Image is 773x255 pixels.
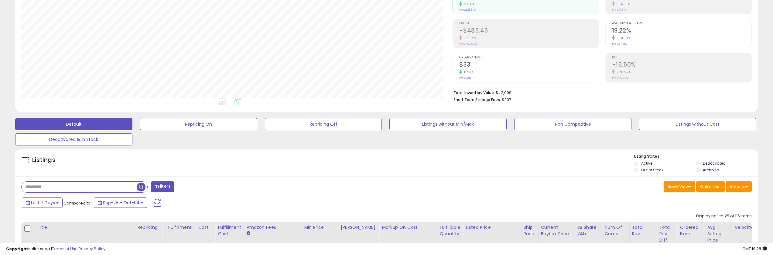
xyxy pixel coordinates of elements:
[577,224,600,237] div: BB Share 24h.
[15,133,132,145] button: Deactivated & In Stock
[52,246,78,252] a: Terms of Use
[703,167,719,173] label: Archived
[612,27,751,35] h2: 19.22%
[466,224,518,231] div: Listed Price
[459,56,599,59] span: Ordered Items
[453,89,747,96] li: $42,099
[304,224,335,231] div: Min Price
[659,224,675,243] div: Total Rev. Diff.
[382,224,434,231] div: Markup on Cost
[612,76,628,80] small: Prev: -12.28%
[151,181,174,192] button: Filters
[462,36,477,40] small: -71.62%
[63,200,91,206] span: Compared to:
[22,197,63,208] button: Last 7 Days
[32,156,56,164] h5: Listings
[137,224,163,231] div: Repricing
[440,224,460,237] div: Fulfillable Quantity
[379,222,437,246] th: The percentage added to the cost of goods (COGS) that forms the calculator for Min & Max prices.
[340,224,377,231] div: [PERSON_NAME]
[639,118,756,130] button: Listings without Cost
[612,8,626,12] small: Prev: -1.31%
[218,224,241,237] div: Fulfillment Cost
[389,118,507,130] button: Listings without Min/Max
[246,231,250,236] small: Amazon Fees.
[168,224,193,231] div: Fulfillment
[541,224,572,237] div: Current Buybox Price
[31,200,55,206] span: Last 7 Days
[453,90,495,95] b: Total Inventory Value:
[198,224,213,231] div: Cost
[726,181,752,192] button: Actions
[140,118,257,130] button: Repricing On
[246,224,299,231] div: Amazon Fees
[15,118,132,130] button: Default
[641,167,663,173] label: Out of Stock
[707,224,729,243] div: Avg Selling Price
[523,224,535,237] div: Ship Price
[462,2,474,6] small: 27.31%
[680,224,702,237] div: Ordered Items
[615,70,631,75] small: -26.22%
[453,97,501,102] b: Short Term Storage Fees:
[265,118,382,130] button: Repricing Off
[459,8,476,12] small: Prev: $21,643
[6,246,105,252] div: seller snap | |
[664,181,695,192] button: Save View
[459,76,471,80] small: Prev: 825
[605,224,627,237] div: Num of Comp.
[632,224,654,237] div: Total Rev.
[37,224,132,231] div: Title
[703,161,726,166] label: Deactivated
[696,213,752,219] div: Displaying 1 to 25 of 115 items
[459,22,599,25] span: Profit
[6,246,28,252] strong: Copyright
[742,246,767,252] span: 2025-10-12 19:28 GMT
[502,97,511,103] span: $207
[700,183,719,190] span: Columns
[615,2,630,6] small: -34.35%
[612,22,751,25] span: Avg. Buybox Share
[459,27,599,35] h2: -$485.45
[612,42,627,46] small: Prev: 27.61%
[459,61,599,69] h2: 833
[103,200,140,206] span: Sep-28 - Oct-04
[615,36,631,40] small: -30.39%
[641,161,652,166] label: Active
[612,61,751,69] h2: -15.50%
[634,154,758,159] p: Listing States:
[514,118,631,130] button: Non Competitive
[94,197,147,208] button: Sep-28 - Oct-04
[734,224,757,231] div: Velocity
[459,42,477,46] small: Prev: -$282.87
[79,246,105,252] a: Privacy Policy
[696,181,725,192] button: Columns
[612,56,751,59] span: ROI
[462,70,474,75] small: 0.97%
